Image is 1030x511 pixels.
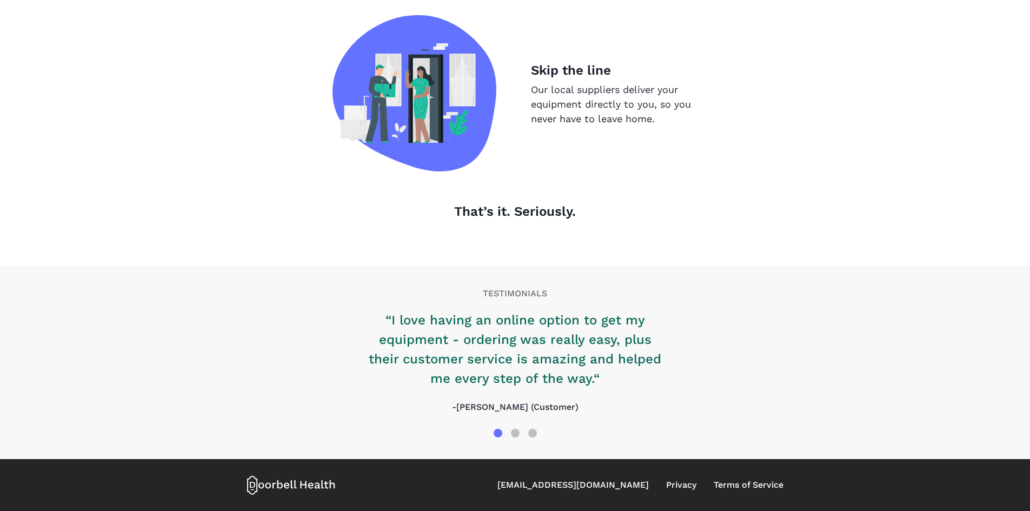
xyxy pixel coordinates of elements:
p: -[PERSON_NAME] (Customer) [364,401,667,414]
p: That’s it. Seriously. [247,202,783,221]
p: “I love having an online option to get my equipment - ordering was really easy, plus their custom... [364,310,667,388]
a: [EMAIL_ADDRESS][DOMAIN_NAME] [497,479,649,492]
a: Privacy [666,479,696,492]
p: Skip the line [531,61,697,80]
p: TESTIMONIALS [247,287,783,300]
img: Skip the line image [333,15,496,171]
a: Terms of Service [714,479,783,492]
p: Our local suppliers deliver your equipment directly to you, so you never have to leave home. [531,82,697,126]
